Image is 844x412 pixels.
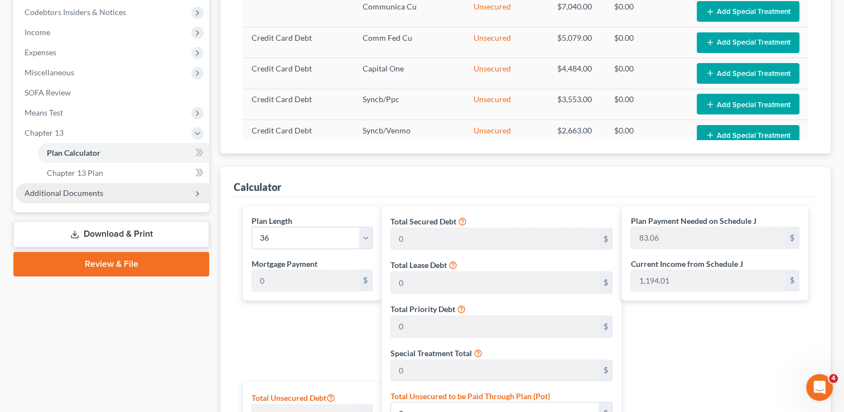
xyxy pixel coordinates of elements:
[25,188,103,198] span: Additional Documents
[252,215,292,227] label: Plan Length
[599,228,612,250] div: $
[548,120,605,151] td: $2,663.00
[390,215,456,227] label: Total Secured Debt
[829,374,838,383] span: 4
[47,168,103,178] span: Chapter 13 Plan
[548,89,605,119] td: $3,553.00
[390,390,550,402] label: Total Unsecured to be Paid Through Plan (Pot)
[630,215,756,227] label: Plan Payment Needed on Schedule J
[25,7,126,17] span: Codebtors Insiders & Notices
[25,27,50,37] span: Income
[631,227,785,248] input: 0.00
[599,360,612,381] div: $
[234,180,281,194] div: Calculator
[630,258,742,270] label: Current Income from Schedule J
[465,89,548,119] td: Unsecured
[391,360,599,381] input: 0.00
[697,125,799,146] button: Add Special Treatment
[25,68,74,77] span: Miscellaneous
[599,272,612,293] div: $
[354,120,465,151] td: Syncb/Venmo
[25,128,64,137] span: Chapter 13
[697,1,799,22] button: Add Special Treatment
[390,303,455,315] label: Total Priority Debt
[390,347,472,359] label: Special Treatment Total
[354,89,465,119] td: Syncb/Ppc
[631,270,785,291] input: 0.00
[252,391,335,404] label: Total Unsecured Debt
[391,228,599,250] input: 0.00
[806,374,833,401] iframe: Intercom live chat
[252,258,317,270] label: Mortgage Payment
[465,27,548,58] td: Unsecured
[25,88,71,97] span: SOFA Review
[25,108,63,117] span: Means Test
[25,47,56,57] span: Expenses
[697,63,799,84] button: Add Special Treatment
[697,94,799,114] button: Add Special Treatment
[38,143,209,163] a: Plan Calculator
[243,27,353,58] td: Credit Card Debt
[697,32,799,53] button: Add Special Treatment
[605,120,688,151] td: $0.00
[465,58,548,89] td: Unsecured
[354,58,465,89] td: Capital One
[38,163,209,183] a: Chapter 13 Plan
[785,227,799,248] div: $
[243,58,353,89] td: Credit Card Debt
[13,221,209,247] a: Download & Print
[605,58,688,89] td: $0.00
[354,27,465,58] td: Comm Fed Cu
[47,148,100,157] span: Plan Calculator
[16,83,209,103] a: SOFA Review
[243,89,353,119] td: Credit Card Debt
[605,27,688,58] td: $0.00
[391,316,599,337] input: 0.00
[252,270,358,291] input: 0.00
[390,259,447,271] label: Total Lease Debt
[599,316,612,337] div: $
[243,120,353,151] td: Credit Card Debt
[13,252,209,276] a: Review & File
[359,270,372,291] div: $
[391,272,599,293] input: 0.00
[605,89,688,119] td: $0.00
[548,58,605,89] td: $4,484.00
[548,27,605,58] td: $5,079.00
[465,120,548,151] td: Unsecured
[785,270,799,291] div: $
